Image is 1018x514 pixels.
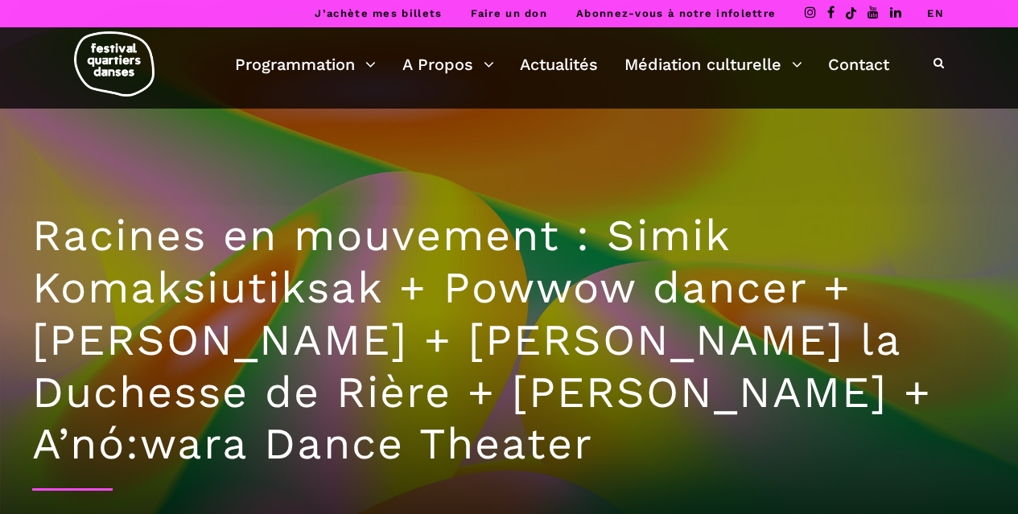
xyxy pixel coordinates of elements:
[576,7,776,19] a: Abonnez-vous à notre infolettre
[471,7,547,19] a: Faire un don
[315,7,442,19] a: J’achète mes billets
[32,210,986,471] h1: Racines en mouvement : Simik Komaksiutiksak + Powwow dancer + [PERSON_NAME] + [PERSON_NAME] la Du...
[828,51,889,78] a: Contact
[402,51,494,78] a: A Propos
[927,7,944,19] a: EN
[235,51,376,78] a: Programmation
[520,51,598,78] a: Actualités
[74,31,155,97] img: logo-fqd-med
[624,51,802,78] a: Médiation culturelle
